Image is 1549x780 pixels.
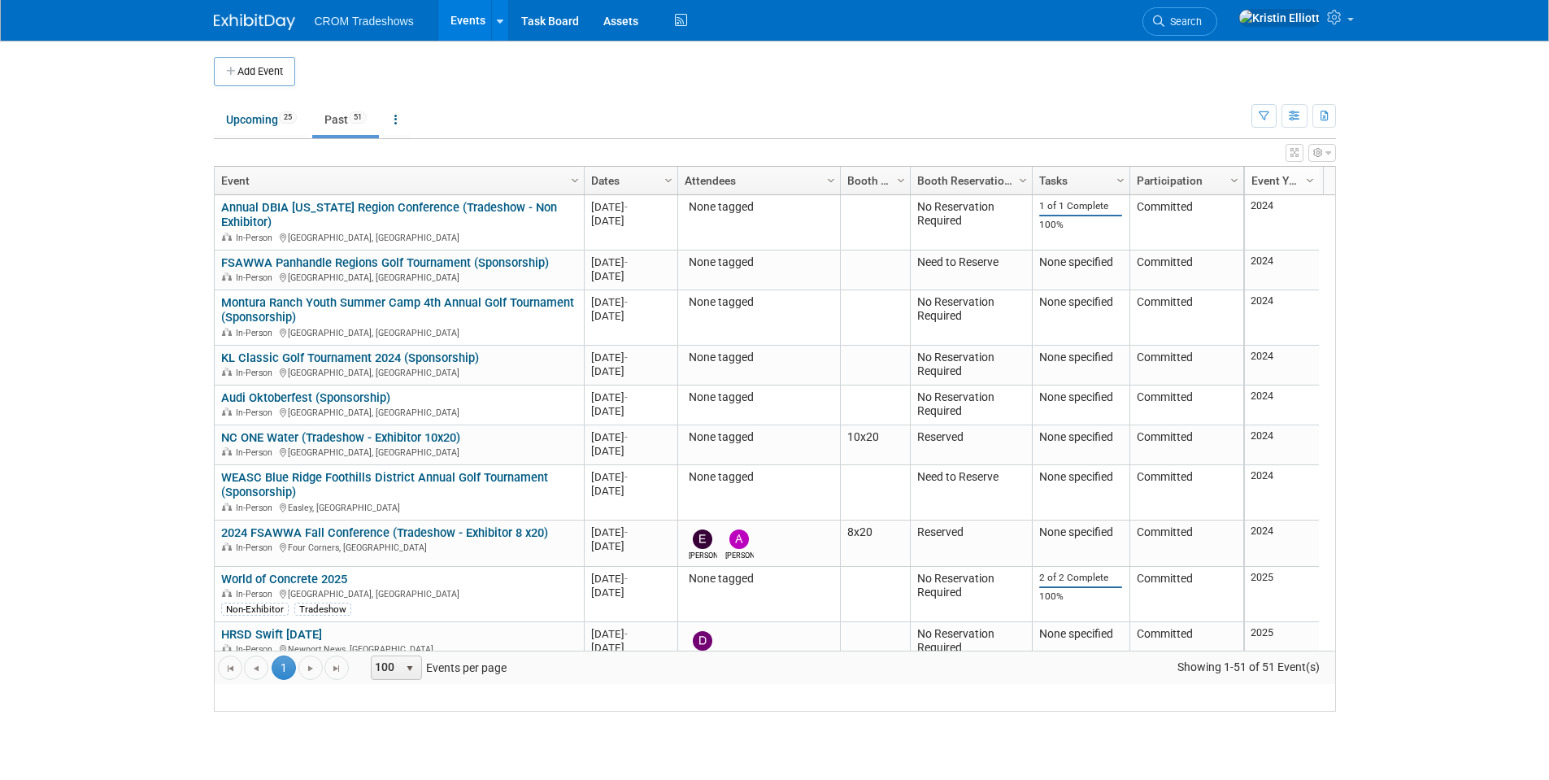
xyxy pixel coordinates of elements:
a: Tasks [1039,167,1119,194]
div: [DATE] [591,269,670,283]
div: None specified [1039,295,1122,310]
div: [GEOGRAPHIC_DATA], [GEOGRAPHIC_DATA] [221,325,577,339]
div: [GEOGRAPHIC_DATA], [GEOGRAPHIC_DATA] [221,230,577,244]
span: Column Settings [1114,174,1127,187]
span: In-Person [236,272,277,283]
div: [DATE] [591,404,670,418]
span: Column Settings [1016,174,1029,187]
a: Column Settings [1301,167,1319,191]
div: None specified [1039,255,1122,270]
a: Go to the last page [324,656,349,680]
a: Montura Ranch Youth Summer Camp 4th Annual Golf Tournament (Sponsorship) [221,295,574,325]
div: Newport News, [GEOGRAPHIC_DATA] [221,642,577,656]
a: Column Settings [1225,167,1243,191]
span: - [624,256,628,268]
img: In-Person Event [222,503,232,511]
div: None specified [1039,390,1122,405]
span: 100 [372,656,399,679]
a: Column Settings [822,167,840,191]
div: [DATE] [591,309,670,323]
a: World of Concrete 2025 [221,572,347,586]
a: 2024 FSAWWA Fall Conference (Tradeshow - Exhibitor 8 x20) [221,525,548,540]
span: 25 [279,111,297,124]
td: 2024 [1245,465,1319,521]
div: [GEOGRAPHIC_DATA], [GEOGRAPHIC_DATA] [221,270,577,284]
span: - [624,391,628,403]
div: None tagged [685,295,833,310]
img: Daniel Austria [693,631,712,651]
span: In-Person [236,447,277,458]
div: [DATE] [591,364,670,378]
td: 8x20 [840,521,910,567]
img: In-Person Event [222,272,232,281]
span: Showing 1-51 of 51 Event(s) [1162,656,1334,678]
td: No Reservation Required [910,386,1032,425]
a: Column Settings [566,167,584,191]
img: In-Person Event [222,407,232,416]
span: - [624,628,628,640]
span: - [624,296,628,308]
div: Alexander Ciasca [725,549,754,561]
a: Event Year [1251,167,1308,194]
div: [DATE] [591,525,670,539]
div: None tagged [685,572,833,586]
td: 2025 [1245,567,1319,622]
div: [DATE] [591,255,670,269]
div: [DATE] [591,200,670,214]
img: In-Person Event [222,644,232,652]
span: - [624,351,628,364]
a: KL Classic Golf Tournament 2024 (Sponsorship) [221,351,479,365]
span: Go to the next page [304,662,317,675]
td: Committed [1129,622,1243,678]
td: Committed [1129,386,1243,425]
span: In-Person [236,543,277,553]
div: [DATE] [591,444,670,458]
div: 1 of 1 Complete [1039,200,1122,212]
span: Column Settings [1303,174,1316,187]
div: Tradeshow [294,603,351,616]
span: In-Person [236,644,277,655]
span: - [624,573,628,585]
div: [DATE] [591,484,670,498]
div: [DATE] [591,539,670,553]
a: HRSD Swift [DATE] [221,627,322,642]
td: 2024 [1245,251,1319,290]
img: In-Person Event [222,543,232,551]
td: Committed [1129,195,1243,251]
a: Go to the next page [298,656,323,680]
span: Search [1164,15,1202,28]
img: Alexander Ciasca [729,529,749,549]
span: - [624,431,628,443]
div: None tagged [685,200,833,215]
div: [GEOGRAPHIC_DATA], [GEOGRAPHIC_DATA] [221,405,577,419]
a: Search [1142,7,1217,36]
div: None specified [1039,627,1122,642]
td: 2025 [1245,622,1319,678]
td: 2024 [1245,386,1319,425]
span: In-Person [236,407,277,418]
span: select [403,662,416,675]
td: 2024 [1245,195,1319,251]
div: [DATE] [591,390,670,404]
div: 100% [1039,590,1122,603]
img: In-Person Event [222,447,232,455]
span: - [624,526,628,538]
div: None tagged [685,255,833,270]
div: Emily Williams [689,549,717,561]
a: Column Settings [892,167,910,191]
a: Attendees [685,167,829,194]
img: In-Person Event [222,589,232,597]
div: None tagged [685,390,833,405]
div: [GEOGRAPHIC_DATA], [GEOGRAPHIC_DATA] [221,365,577,379]
td: Committed [1129,567,1243,622]
span: Events per page [350,656,523,680]
div: None tagged [685,470,833,485]
td: Committed [1129,346,1243,386]
div: [DATE] [591,470,670,484]
td: 2024 [1245,425,1319,465]
td: Committed [1129,521,1243,567]
span: Column Settings [894,174,907,187]
a: Event [221,167,573,194]
td: No Reservation Required [910,622,1032,678]
div: [GEOGRAPHIC_DATA], [GEOGRAPHIC_DATA] [221,445,577,459]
